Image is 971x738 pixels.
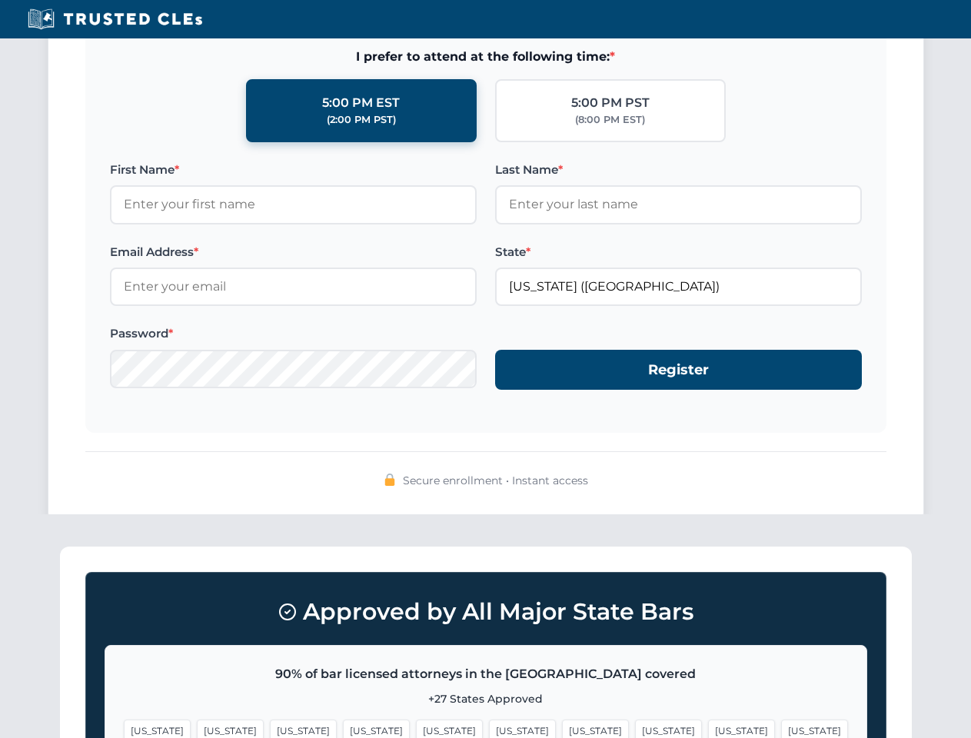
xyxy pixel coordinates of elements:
[575,112,645,128] div: (8:00 PM EST)
[110,324,477,343] label: Password
[110,161,477,179] label: First Name
[571,93,650,113] div: 5:00 PM PST
[105,591,867,633] h3: Approved by All Major State Bars
[124,690,848,707] p: +27 States Approved
[327,112,396,128] div: (2:00 PM PST)
[495,185,862,224] input: Enter your last name
[384,474,396,486] img: 🔒
[495,243,862,261] label: State
[23,8,207,31] img: Trusted CLEs
[495,268,862,306] input: Arizona (AZ)
[110,185,477,224] input: Enter your first name
[110,47,862,67] span: I prefer to attend at the following time:
[495,350,862,391] button: Register
[403,472,588,489] span: Secure enrollment • Instant access
[110,243,477,261] label: Email Address
[322,93,400,113] div: 5:00 PM EST
[495,161,862,179] label: Last Name
[110,268,477,306] input: Enter your email
[124,664,848,684] p: 90% of bar licensed attorneys in the [GEOGRAPHIC_DATA] covered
